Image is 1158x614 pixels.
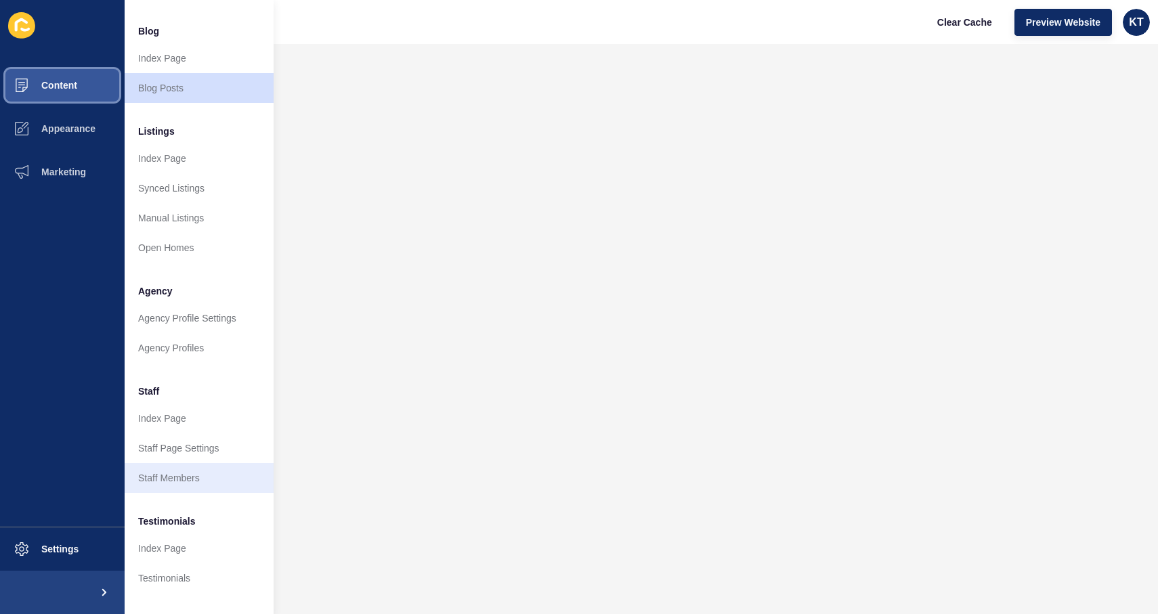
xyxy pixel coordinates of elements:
a: Agency Profiles [125,333,274,363]
span: Preview Website [1026,16,1100,29]
a: Index Page [125,533,274,563]
span: Staff [138,385,159,398]
a: Index Page [125,43,274,73]
span: Blog [138,24,159,38]
button: Preview Website [1014,9,1112,36]
button: Clear Cache [926,9,1004,36]
span: Agency [138,284,173,298]
span: Listings [138,125,175,138]
span: Testimonials [138,514,196,528]
a: Synced Listings [125,173,274,203]
a: Manual Listings [125,203,274,233]
a: Staff Page Settings [125,433,274,463]
a: Staff Members [125,463,274,493]
span: Clear Cache [937,16,992,29]
a: Index Page [125,144,274,173]
a: Index Page [125,403,274,433]
span: KT [1129,16,1143,29]
a: Testimonials [125,563,274,593]
a: Agency Profile Settings [125,303,274,333]
a: Open Homes [125,233,274,263]
a: Blog Posts [125,73,274,103]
